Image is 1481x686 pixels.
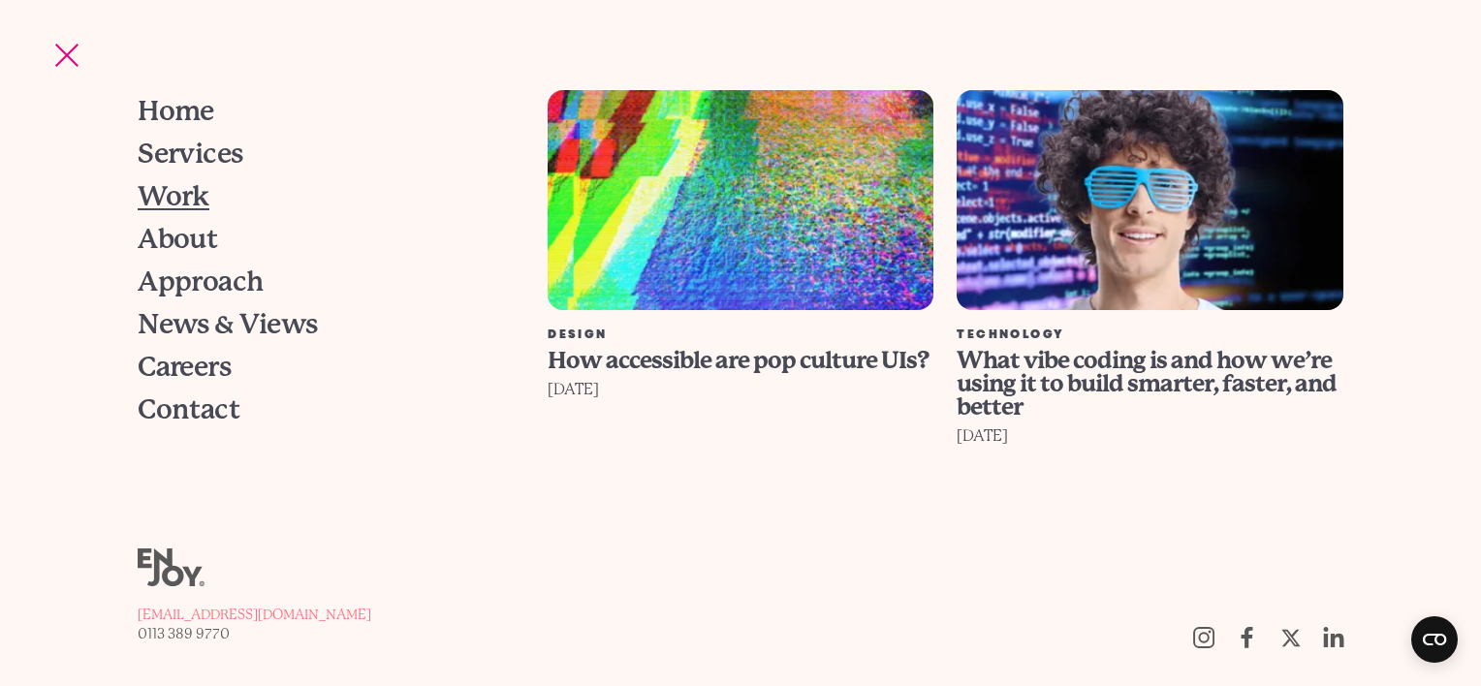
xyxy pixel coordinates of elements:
[945,90,1354,561] a: What vibe coding is and how we’re using it to build smarter, faster, and better Technology What v...
[138,607,371,622] span: [EMAIL_ADDRESS][DOMAIN_NAME]
[138,303,499,346] a: News & Views
[138,346,499,389] a: Careers
[138,140,243,168] span: Services
[957,422,1342,450] div: [DATE]
[138,626,230,641] span: 0113 389 9770
[1411,616,1458,663] button: Open CMP widget
[1225,616,1269,659] a: Follow us on Facebook
[548,347,929,374] span: How accessible are pop culture UIs?
[536,90,945,561] a: How accessible are pop culture UIs? Design How accessible are pop culture UIs? [DATE]
[138,268,264,296] span: Approach
[138,396,239,423] span: Contact
[138,605,371,624] a: [EMAIL_ADDRESS][DOMAIN_NAME]
[138,183,209,210] span: Work
[548,90,933,310] img: How accessible are pop culture UIs?
[957,90,1342,310] img: What vibe coding is and how we’re using it to build smarter, faster, and better
[548,376,933,403] div: [DATE]
[1269,616,1312,659] a: Follow us on Twitter
[138,218,499,261] a: About
[138,354,231,381] span: Careers
[957,347,1337,421] span: What vibe coding is and how we’re using it to build smarter, faster, and better
[138,311,317,338] span: News & Views
[1182,616,1225,659] a: Follow us on Instagram
[138,261,499,303] a: Approach
[138,389,499,431] a: Contact
[957,329,1342,341] div: Technology
[138,98,214,125] span: Home
[138,624,371,643] a: 0113 389 9770
[47,35,87,76] button: Site navigation
[138,90,499,133] a: Home
[1312,616,1356,659] a: https://uk.linkedin.com/company/enjoy-digital
[548,329,933,341] div: Design
[138,226,217,253] span: About
[138,133,499,175] a: Services
[138,175,499,218] a: Work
